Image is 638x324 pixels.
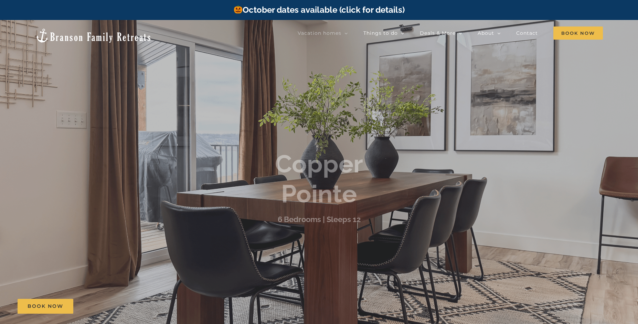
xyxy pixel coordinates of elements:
[363,31,398,35] span: Things to do
[28,303,63,309] span: Book Now
[478,31,494,35] span: About
[35,28,152,43] img: Branson Family Retreats Logo
[516,31,538,35] span: Contact
[420,26,462,40] a: Deals & More
[516,26,538,40] a: Contact
[478,26,501,40] a: About
[18,299,73,314] a: Book Now
[275,149,363,208] b: Copper Pointe
[363,26,404,40] a: Things to do
[278,215,361,224] h3: 6 Bedrooms | Sleeps 12
[298,26,603,40] nav: Main Menu
[234,5,242,13] img: 🎃
[298,26,348,40] a: Vacation homes
[233,5,405,15] a: October dates available (click for details)
[553,27,603,40] span: Book Now
[420,31,456,35] span: Deals & More
[298,31,341,35] span: Vacation homes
